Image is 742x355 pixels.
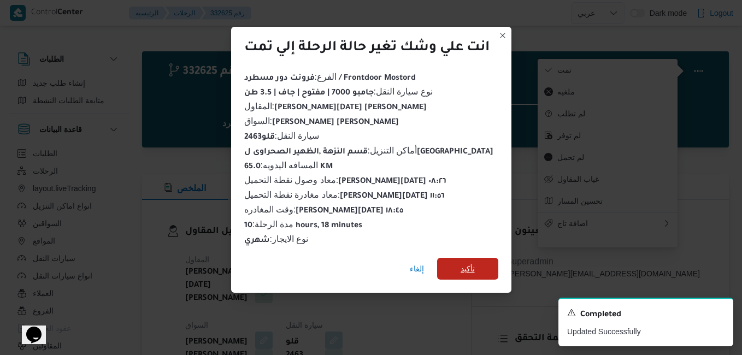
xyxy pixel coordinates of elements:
[244,89,374,98] b: جامبو 7000 | مفتوح | جاف | 3.5 طن
[244,220,363,229] span: مدة الرحلة :
[244,236,270,245] b: شهري
[244,116,399,126] span: السواق :
[567,307,725,322] div: Notification
[244,72,416,81] span: الفرع :
[244,146,494,155] span: أماكن التنزيل :
[567,326,725,338] p: Updated Successfully
[244,234,309,244] span: نوع الايجار :
[244,222,363,230] b: 10 hours, 18 minutes
[244,102,427,111] span: المقاول :
[244,87,433,96] span: نوع سيارة النقل :
[244,133,275,142] b: قلو2463
[244,190,445,199] span: معاد مغادرة نقطة التحميل :
[580,309,621,322] span: Completed
[461,262,475,275] span: تأكيد
[296,207,403,216] b: [PERSON_NAME][DATE] ١٨:٤٥
[244,40,490,57] div: انت علي وشك تغير حالة الرحلة إلي تمت
[244,175,447,185] span: معاد وصول نقطة التحميل :
[405,258,428,280] button: إلغاء
[244,161,333,170] span: المسافه اليدويه :
[410,262,424,275] span: إلغاء
[272,119,399,127] b: [PERSON_NAME] [PERSON_NAME]
[244,205,404,214] span: وقت المغادره :
[244,163,333,171] b: 65.0 KM
[244,148,494,157] b: قسم النزهة ,الظهير الصحراوى ل[GEOGRAPHIC_DATA]
[244,131,320,140] span: سيارة النقل :
[496,29,509,42] button: Closes this modal window
[244,74,416,83] b: فرونت دور مسطرد / Frontdoor Mostord
[340,192,445,201] b: [PERSON_NAME][DATE] ١١:٥٦
[338,177,446,186] b: [PERSON_NAME][DATE] ٠٨:٢٦
[274,104,427,113] b: [PERSON_NAME][DATE] [PERSON_NAME]
[11,311,46,344] iframe: chat widget
[437,258,498,280] button: تأكيد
